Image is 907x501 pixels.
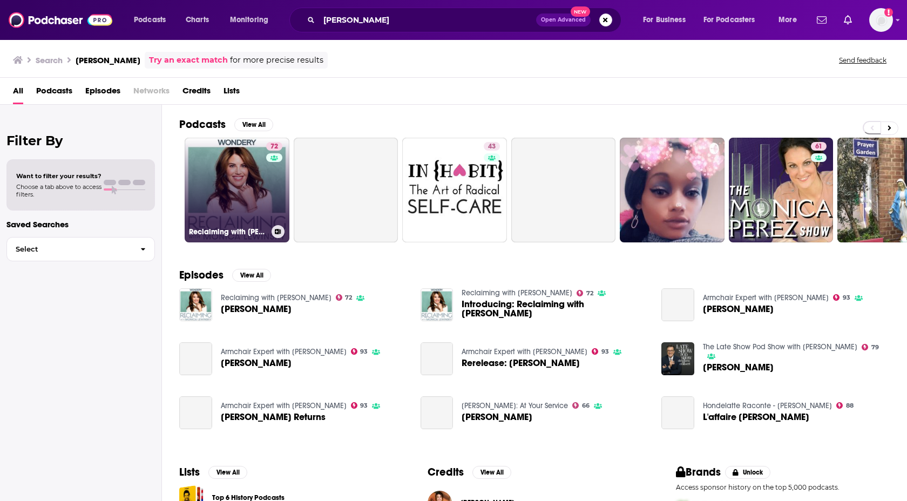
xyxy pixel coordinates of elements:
[85,82,120,104] a: Episodes
[36,82,72,104] a: Podcasts
[9,10,112,30] img: Podchaser - Follow, Share and Rate Podcasts
[208,466,247,479] button: View All
[586,291,593,296] span: 72
[300,8,632,32] div: Search podcasts, credits, & more...
[221,412,326,422] a: Monica Lewinsky Returns
[179,342,212,375] a: Monica Lewinsky
[402,138,507,242] a: 43
[6,219,155,229] p: Saved Searches
[230,12,268,28] span: Monitoring
[577,290,593,296] a: 72
[869,8,893,32] button: Show profile menu
[16,172,101,180] span: Want to filter your results?
[421,288,453,321] img: Introducing: Reclaiming with Monica Lewinsky
[6,133,155,148] h2: Filter By
[179,465,200,479] h2: Lists
[472,466,511,479] button: View All
[266,142,282,151] a: 72
[661,288,694,321] a: Monica Lewinsky
[179,118,273,131] a: PodcastsView All
[703,293,829,302] a: Armchair Expert with Dax Shepard
[222,11,282,29] button: open menu
[836,56,890,65] button: Send feedback
[661,342,694,375] img: Monica Lewinsky
[179,465,247,479] a: ListsView All
[134,12,166,28] span: Podcasts
[221,347,347,356] a: Armchair Expert with Dax Shepard
[36,55,63,65] h3: Search
[601,349,609,354] span: 93
[703,412,809,422] a: L'affaire Monica Lewinsky
[16,183,101,198] span: Choose a tab above to access filters.
[7,246,132,253] span: Select
[661,396,694,429] a: L'affaire Monica Lewinsky
[572,402,590,409] a: 66
[779,12,797,28] span: More
[488,141,496,152] span: 43
[13,82,23,104] a: All
[703,304,774,314] a: Monica Lewinsky
[813,11,831,29] a: Show notifications dropdown
[179,11,215,29] a: Charts
[676,483,890,491] p: Access sponsor history on the top 5,000 podcasts.
[462,412,532,422] a: Monica Lewinsky
[703,304,774,314] span: [PERSON_NAME]
[230,54,323,66] span: for more precise results
[428,465,464,479] h2: Credits
[421,342,453,375] a: Rerelease: Monica Lewinsky
[234,118,273,131] button: View All
[221,304,292,314] a: Monica Lewinsky
[186,12,209,28] span: Charts
[428,465,511,479] a: CreditsView All
[571,6,590,17] span: New
[232,269,271,282] button: View All
[843,295,850,300] span: 93
[582,403,590,408] span: 66
[536,13,591,26] button: Open AdvancedNew
[179,268,271,282] a: EpisodesView All
[462,358,580,368] a: Rerelease: Monica Lewinsky
[133,82,170,104] span: Networks
[833,294,850,301] a: 93
[185,138,289,242] a: 72Reclaiming with [PERSON_NAME]
[703,412,809,422] span: L'affaire [PERSON_NAME]
[869,8,893,32] img: User Profile
[351,402,368,409] a: 93
[811,142,827,151] a: 61
[345,295,352,300] span: 72
[592,348,609,355] a: 93
[771,11,810,29] button: open menu
[846,403,854,408] span: 88
[179,268,224,282] h2: Episodes
[635,11,699,29] button: open menu
[703,401,832,410] a: Hondelatte Raconte - Christophe Hondelatte
[871,345,879,350] span: 79
[221,304,292,314] span: [PERSON_NAME]
[462,300,648,318] span: Introducing: Reclaiming with [PERSON_NAME]
[149,54,228,66] a: Try an exact match
[703,363,774,372] span: [PERSON_NAME]
[462,412,532,422] span: [PERSON_NAME]
[179,396,212,429] a: Monica Lewinsky Returns
[884,8,893,17] svg: Add a profile image
[462,347,587,356] a: Armchair Expert with Dax Shepard
[179,118,226,131] h2: Podcasts
[696,11,771,29] button: open menu
[703,12,755,28] span: For Podcasters
[179,288,212,321] img: Monica Lewinsky
[189,227,267,236] h3: Reclaiming with [PERSON_NAME]
[541,17,586,23] span: Open Advanced
[360,349,368,354] span: 93
[703,363,774,372] a: Monica Lewinsky
[224,82,240,104] a: Lists
[815,141,822,152] span: 61
[484,142,500,151] a: 43
[319,11,536,29] input: Search podcasts, credits, & more...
